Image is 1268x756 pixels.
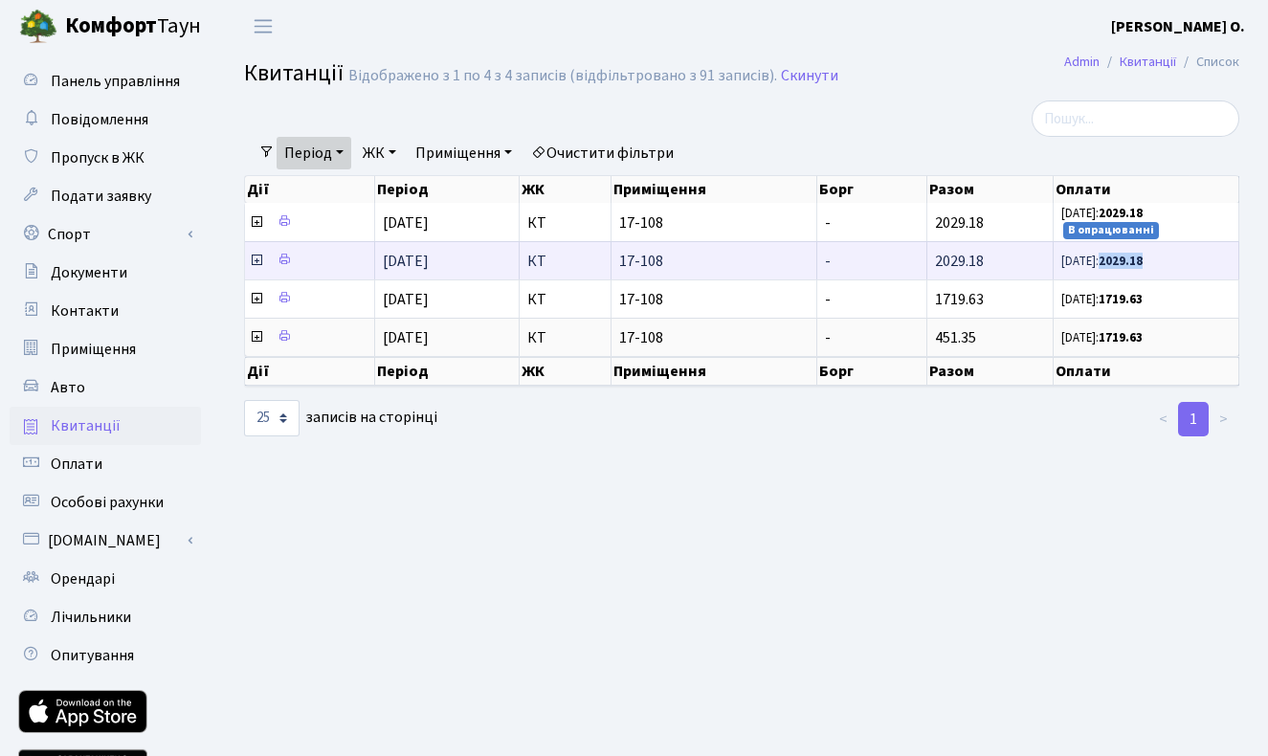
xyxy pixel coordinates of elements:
[51,147,145,168] span: Пропуск в ЖК
[612,357,817,386] th: Приміщення
[245,357,375,386] th: Дії
[817,357,927,386] th: Борг
[10,407,201,445] a: Квитанції
[527,292,604,307] span: КТ
[51,377,85,398] span: Авто
[19,8,57,46] img: logo.png
[375,357,519,386] th: Період
[1120,52,1176,72] a: Квитанції
[277,137,351,169] a: Період
[355,137,404,169] a: ЖК
[817,176,927,203] th: Борг
[935,327,976,348] span: 451.35
[51,71,180,92] span: Панель управління
[383,327,429,348] span: [DATE]
[10,522,201,560] a: [DOMAIN_NAME]
[619,254,809,269] span: 17-108
[383,289,429,310] span: [DATE]
[10,368,201,407] a: Авто
[825,327,831,348] span: -
[935,289,984,310] span: 1719.63
[1178,402,1209,436] a: 1
[927,357,1054,386] th: Разом
[825,251,831,272] span: -
[65,11,201,43] span: Таун
[10,598,201,636] a: Лічильники
[619,330,809,345] span: 17-108
[51,607,131,628] span: Лічильники
[1099,205,1143,222] b: 2029.18
[1061,291,1143,308] small: [DATE]:
[1061,329,1143,346] small: [DATE]:
[51,109,148,130] span: Повідомлення
[10,292,201,330] a: Контакти
[1054,176,1239,203] th: Оплати
[1032,100,1239,137] input: Пошук...
[1054,357,1239,386] th: Оплати
[619,215,809,231] span: 17-108
[10,215,201,254] a: Спорт
[348,67,777,85] div: Відображено з 1 по 4 з 4 записів (відфільтровано з 91 записів).
[825,289,831,310] span: -
[1064,52,1100,72] a: Admin
[383,212,429,233] span: [DATE]
[527,254,604,269] span: КТ
[245,176,375,203] th: Дії
[10,100,201,139] a: Повідомлення
[51,339,136,360] span: Приміщення
[244,56,344,90] span: Квитанції
[1035,42,1268,82] nav: breadcrumb
[935,212,984,233] span: 2029.18
[825,212,831,233] span: -
[10,560,201,598] a: Орендарі
[1099,291,1143,308] b: 1719.63
[10,254,201,292] a: Документи
[781,67,838,85] a: Скинути
[51,300,119,322] span: Контакти
[1063,222,1159,239] small: В опрацюванні
[244,400,300,436] select: записів на сторінці
[51,262,127,283] span: Документи
[51,415,121,436] span: Квитанції
[927,176,1054,203] th: Разом
[520,176,612,203] th: ЖК
[1099,253,1143,270] b: 2029.18
[65,11,157,41] b: Комфорт
[10,177,201,215] a: Подати заявку
[239,11,287,42] button: Переключити навігацію
[10,483,201,522] a: Особові рахунки
[935,251,984,272] span: 2029.18
[51,645,134,666] span: Опитування
[527,215,604,231] span: КТ
[520,357,612,386] th: ЖК
[10,636,201,675] a: Опитування
[1061,205,1143,222] small: [DATE]:
[375,176,519,203] th: Період
[244,400,437,436] label: записів на сторінці
[527,330,604,345] span: КТ
[619,292,809,307] span: 17-108
[1061,253,1143,270] small: [DATE]:
[383,251,429,272] span: [DATE]
[612,176,817,203] th: Приміщення
[1176,52,1239,73] li: Список
[10,330,201,368] a: Приміщення
[51,568,115,589] span: Орендарі
[10,445,201,483] a: Оплати
[10,62,201,100] a: Панель управління
[51,454,102,475] span: Оплати
[51,186,151,207] span: Подати заявку
[408,137,520,169] a: Приміщення
[51,492,164,513] span: Особові рахунки
[523,137,681,169] a: Очистити фільтри
[1099,329,1143,346] b: 1719.63
[1111,15,1245,38] a: [PERSON_NAME] О.
[10,139,201,177] a: Пропуск в ЖК
[1111,16,1245,37] b: [PERSON_NAME] О.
